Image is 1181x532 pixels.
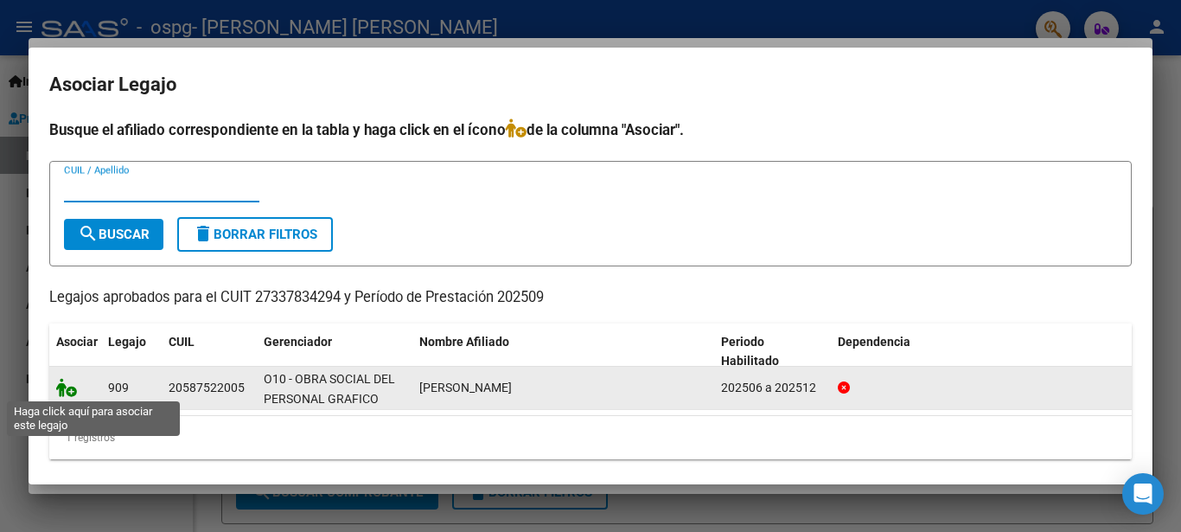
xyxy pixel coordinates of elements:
div: 1 registros [49,416,1132,459]
span: O10 - OBRA SOCIAL DEL PERSONAL GRAFICO [264,372,395,406]
h2: Asociar Legajo [49,68,1132,101]
datatable-header-cell: Gerenciador [257,324,412,381]
span: 909 [108,381,129,394]
button: Borrar Filtros [177,217,333,252]
p: Legajos aprobados para el CUIT 27337834294 y Período de Prestación 202509 [49,287,1132,309]
span: Asociar [56,335,98,349]
mat-icon: delete [193,223,214,244]
span: PAZ DYLAN ISAIAS [419,381,512,394]
mat-icon: search [78,223,99,244]
datatable-header-cell: Legajo [101,324,162,381]
datatable-header-cell: Asociar [49,324,101,381]
span: Nombre Afiliado [419,335,509,349]
h4: Busque el afiliado correspondiente en la tabla y haga click en el ícono de la columna "Asociar". [49,119,1132,141]
datatable-header-cell: CUIL [162,324,257,381]
button: Buscar [64,219,163,250]
div: 20587522005 [169,378,245,398]
datatable-header-cell: Dependencia [831,324,1133,381]
datatable-header-cell: Nombre Afiliado [412,324,714,381]
datatable-header-cell: Periodo Habilitado [714,324,831,381]
span: Periodo Habilitado [721,335,779,369]
span: Dependencia [838,335,910,349]
div: Open Intercom Messenger [1122,473,1164,515]
span: Legajo [108,335,146,349]
span: Gerenciador [264,335,332,349]
div: 202506 a 202512 [721,378,824,398]
span: Borrar Filtros [193,227,317,242]
span: Buscar [78,227,150,242]
span: CUIL [169,335,195,349]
